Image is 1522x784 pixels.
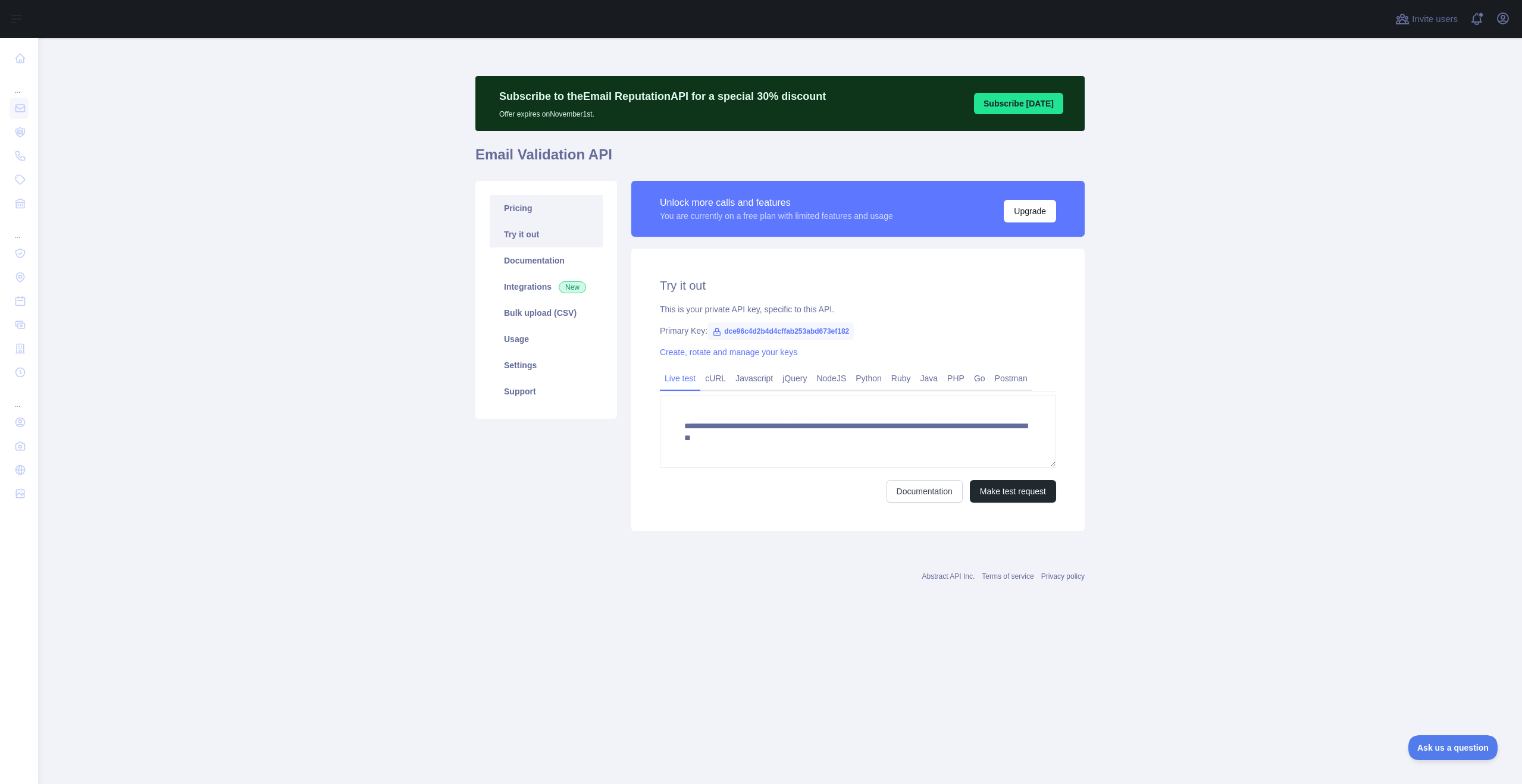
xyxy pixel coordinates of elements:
[559,281,586,293] span: New
[490,352,603,378] a: Settings
[990,369,1032,388] a: Postman
[660,277,1056,294] h2: Try it out
[778,369,812,388] a: jQuery
[660,210,893,222] div: You are currently on a free plan with limited features and usage
[10,217,29,240] div: ...
[660,325,1056,337] div: Primary Key:
[1041,572,1085,581] a: Privacy policy
[660,347,797,357] a: Create, rotate and manage your keys
[1393,10,1460,29] button: Invite users
[1408,735,1498,760] iframe: Toggle Customer Support
[660,196,893,210] div: Unlock more calls and features
[660,303,1056,315] div: This is your private API key, specific to this API.
[490,247,603,274] a: Documentation
[812,369,851,388] a: NodeJS
[887,480,963,503] a: Documentation
[490,195,603,221] a: Pricing
[916,369,943,388] a: Java
[851,369,887,388] a: Python
[490,300,603,326] a: Bulk upload (CSV)
[660,369,700,388] a: Live test
[942,369,969,388] a: PHP
[974,93,1063,114] button: Subscribe [DATE]
[10,385,29,409] div: ...
[1004,200,1056,222] button: Upgrade
[499,88,826,105] p: Subscribe to the Email Reputation API for a special 30 % discount
[1412,12,1458,26] span: Invite users
[969,369,990,388] a: Go
[922,572,975,581] a: Abstract API Inc.
[970,480,1056,503] button: Make test request
[490,274,603,300] a: Integrations New
[499,105,826,119] p: Offer expires on November 1st.
[707,322,854,340] span: dce96c4d2b4d4cffab253abd673ef182
[490,326,603,352] a: Usage
[982,572,1034,581] a: Terms of service
[700,369,731,388] a: cURL
[731,369,778,388] a: Javascript
[10,71,29,95] div: ...
[475,145,1085,174] h1: Email Validation API
[490,221,603,247] a: Try it out
[887,369,916,388] a: Ruby
[490,378,603,404] a: Support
